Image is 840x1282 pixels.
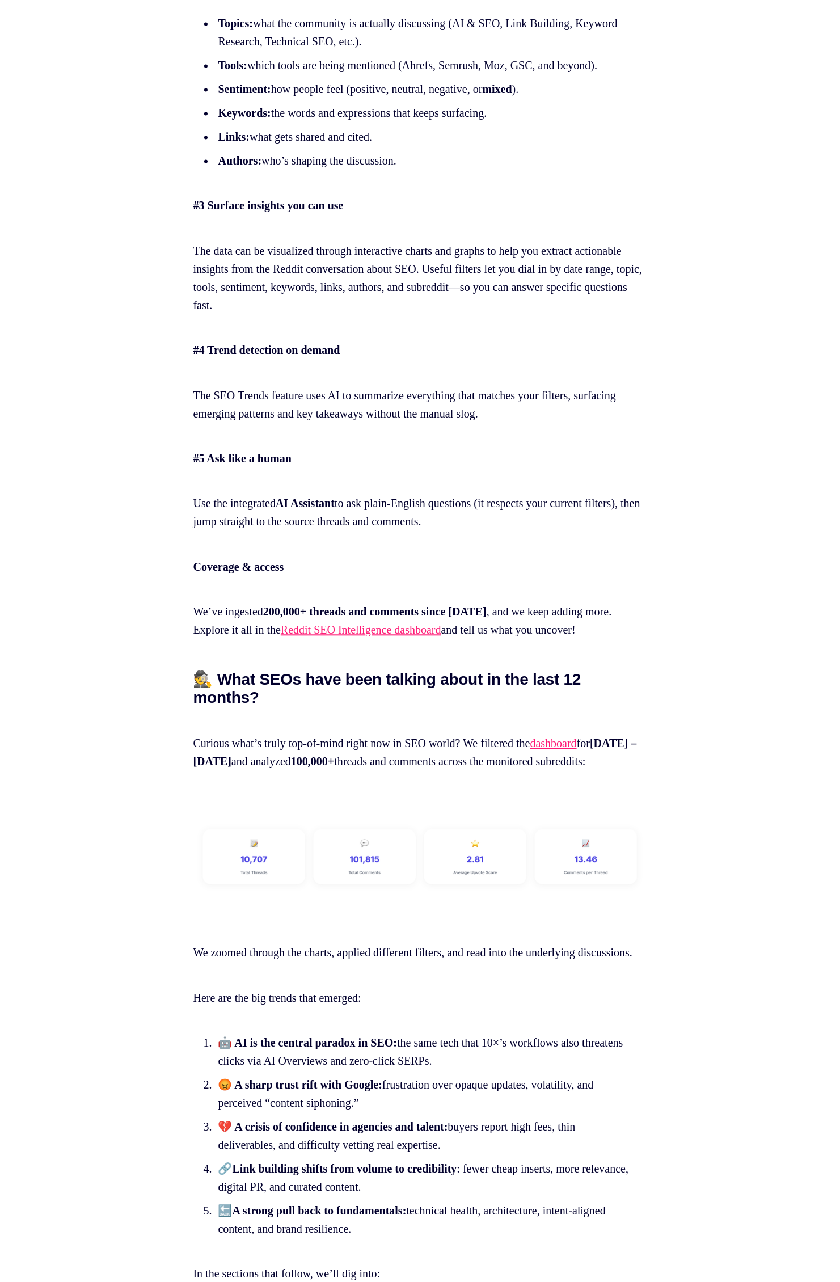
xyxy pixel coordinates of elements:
strong: 😡 A sharp trust rift with Google: [218,1079,382,1091]
strong: Tools: [218,60,248,72]
strong: Sentiment: [218,83,271,96]
strong: 100,000+ [291,756,334,768]
li: the words and expressions that keeps surfacing. [215,104,630,123]
p: Use the integrated to ask plain-English questions (it respects your current filters), then jump s... [193,495,647,531]
strong: [DATE] – [DATE] [193,737,637,768]
a: Reddit SEO Intelligence dashboard [281,624,441,636]
strong: 🤖 AI is the central paradox in SEO: [218,1037,398,1049]
p: Here are the big trends that emerged: [193,989,647,1007]
li: the same tech that 10×’s workflows also threatens clicks via AI Overviews and zero-click SERPs. [215,1034,630,1070]
strong: Coverage & access [193,561,284,573]
li: 🔗 : fewer cheap inserts, more relevance, digital PR, and curated content. [215,1160,630,1196]
strong: 💔 A crisis of confidence in agencies and talent: [218,1121,448,1133]
p: We’ve ingested , and we keep adding more. Explore it all in the and tell us what you uncover! [193,603,647,639]
strong: 🕵 What SEOs have been talking about in the last 12 months? [193,671,581,707]
p: The data can be visualized through interactive charts and graphs to help you extract actionable i... [193,242,647,315]
strong: Keywords: [218,107,271,120]
li: frustration over opaque updates, volatility, and perceived “content siphoning.” [215,1076,630,1112]
strong: #3 Surface insights you can use [193,200,344,212]
li: how people feel (positive, neutral, negative, or ). [215,81,630,99]
a: dashboard [530,737,577,750]
strong: #5 Ask like a human [193,453,292,465]
strong: A strong pull back to fundamentals: [233,1205,407,1217]
p: The SEO Trends feature uses AI to summarize everything that matches your filters, surfacing emerg... [193,387,647,423]
strong: Links: [218,131,250,144]
strong: 200,000+ threads and comments since [DATE] [263,606,487,618]
strong: mixed [482,83,512,96]
p: We zoomed through the charts, applied different filters, and read into the underlying discussions. [193,944,647,962]
li: who’s shaping the discussion. [215,152,630,170]
li: what gets shared and cited. [215,128,630,146]
strong: Authors: [218,155,262,167]
strong: #4 Trend detection on demand [193,344,340,357]
strong: Link building shifts from volume to credibility [233,1163,457,1175]
li: which tools are being mentioned (Ahrefs, Semrush, Moz, GSC, and beyond). [215,57,630,75]
p: Curious what’s truly top-of-mind right now in SEO world? We filtered the for and analyzed threads... [193,716,647,771]
li: what the community is actually discussing (AI & SEO, Link Building, Keyword Research, Technical S... [215,15,630,51]
li: 🔙 technical health, architecture, intent-aligned content, and brand resilience. [215,1202,630,1238]
strong: Topics: [218,18,254,30]
li: buyers report high fees, thin deliverables, and difficulty vetting real expertise. [215,1118,630,1154]
strong: AI Assistant [276,497,335,510]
